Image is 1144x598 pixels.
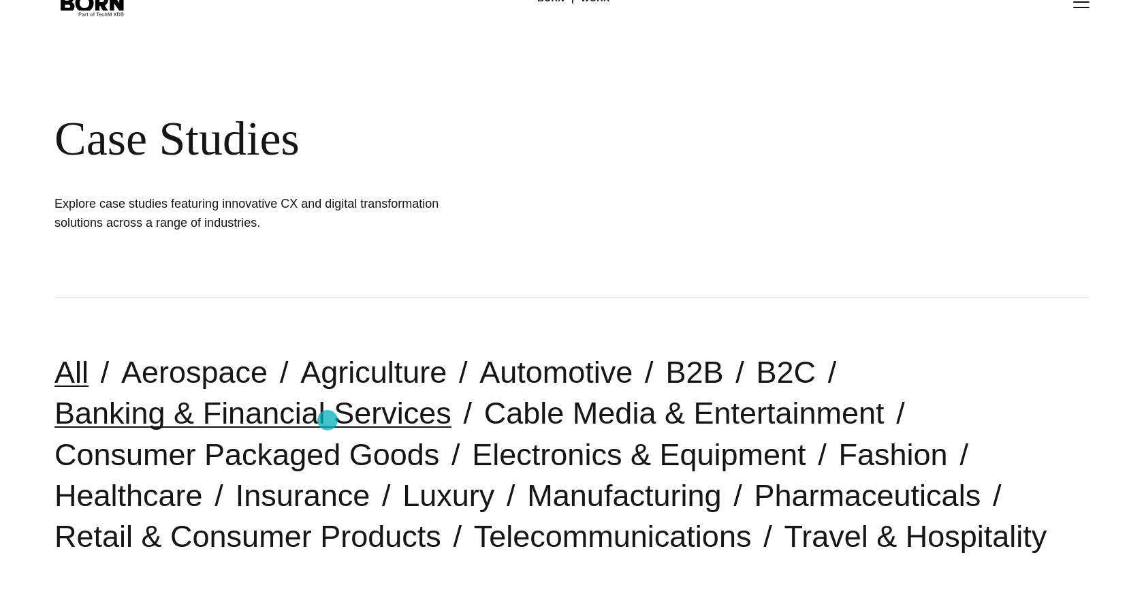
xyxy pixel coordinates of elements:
[54,355,89,390] a: All
[121,355,268,390] a: Aerospace
[527,478,721,513] a: Manufacturing
[756,355,816,390] a: B2C
[54,437,439,472] a: Consumer Packaged Goods
[839,437,948,472] a: Fashion
[54,194,463,232] h1: Explore case studies featuring innovative CX and digital transformation solutions across a range ...
[300,355,447,390] a: Agriculture
[484,396,885,430] a: Cable Media & Entertainment
[665,355,723,390] a: B2B
[54,111,831,167] div: Case Studies
[754,478,981,513] a: Pharmaceuticals
[54,396,451,430] a: Banking & Financial Services
[784,519,1047,554] a: Travel & Hospitality
[54,519,441,554] a: Retail & Consumer Products
[402,478,494,513] a: Luxury
[54,478,203,513] a: Healthcare
[474,519,752,554] a: Telecommunications
[479,355,633,390] a: Automotive
[236,478,370,513] a: Insurance
[472,437,806,472] a: Electronics & Equipment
